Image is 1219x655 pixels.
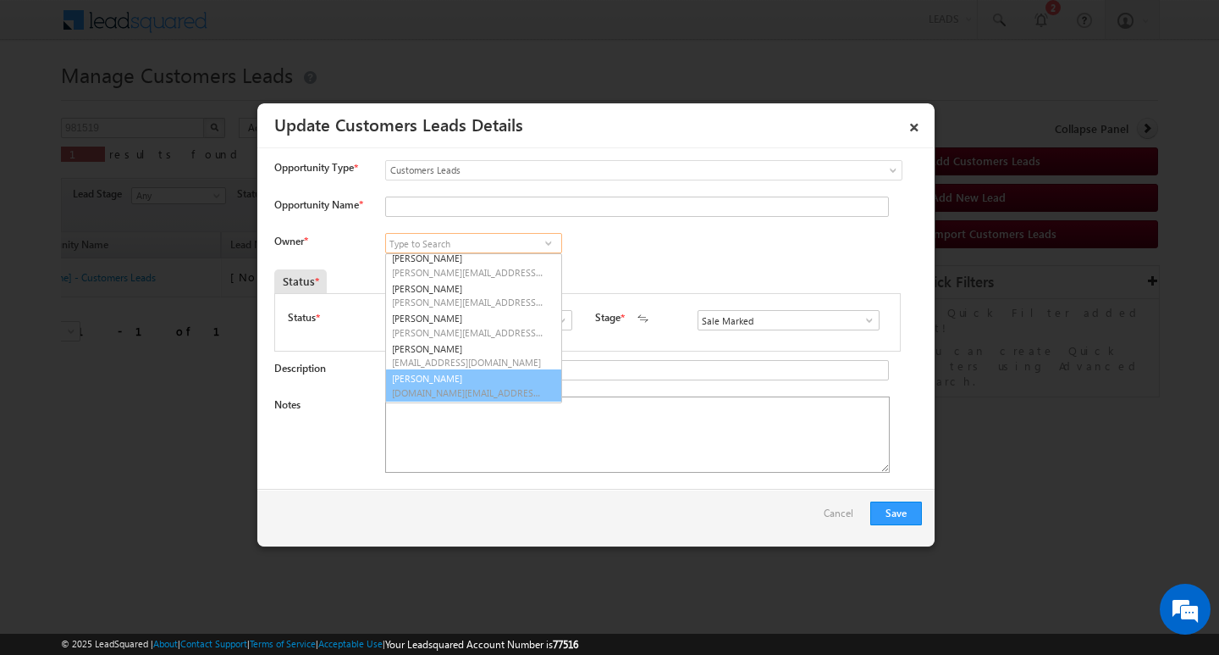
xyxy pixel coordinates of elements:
[553,638,578,651] span: 77516
[392,266,544,279] span: [PERSON_NAME][EMAIL_ADDRESS][PERSON_NAME][DOMAIN_NAME]
[870,502,922,525] button: Save
[386,401,561,431] a: [PERSON_NAME]
[274,362,326,375] label: Description
[230,522,307,545] em: Start Chat
[386,341,561,371] a: [PERSON_NAME]
[88,89,284,111] div: Chat with us now
[180,638,247,649] a: Contact Support
[153,638,178,649] a: About
[385,638,578,651] span: Your Leadsquared Account Number is
[538,235,559,252] a: Show All Items
[274,112,523,136] a: Update Customers Leads Details
[385,233,562,253] input: Type to Search
[29,89,71,111] img: d_60004797649_company_0_60004797649
[595,310,621,325] label: Stage
[274,398,301,411] label: Notes
[392,326,544,339] span: [PERSON_NAME][EMAIL_ADDRESS][DOMAIN_NAME]
[392,296,544,308] span: [PERSON_NAME][EMAIL_ADDRESS][PERSON_NAME][DOMAIN_NAME]
[385,369,562,402] a: [PERSON_NAME]
[61,636,578,652] span: © 2025 LeadSquared | | | | |
[386,280,561,311] a: [PERSON_NAME]
[824,502,862,534] a: Cancel
[900,109,929,139] a: ×
[274,160,354,175] span: Opportunity Type
[250,638,316,649] a: Terms of Service
[274,235,307,247] label: Owner
[386,163,833,178] span: Customers Leads
[386,250,561,280] a: [PERSON_NAME]
[392,356,544,369] span: [EMAIL_ADDRESS][DOMAIN_NAME]
[22,157,309,508] textarea: Type your message and hit 'Enter'
[698,310,880,330] input: Type to Search
[385,160,902,180] a: Customers Leads
[386,310,561,341] a: [PERSON_NAME]
[854,312,875,329] a: Show All Items
[288,310,316,325] label: Status
[318,638,383,649] a: Acceptable Use
[274,269,327,293] div: Status
[547,312,568,329] a: Show All Items
[278,8,318,49] div: Minimize live chat window
[274,198,362,211] label: Opportunity Name
[392,386,544,399] span: [DOMAIN_NAME][EMAIL_ADDRESS][DOMAIN_NAME]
